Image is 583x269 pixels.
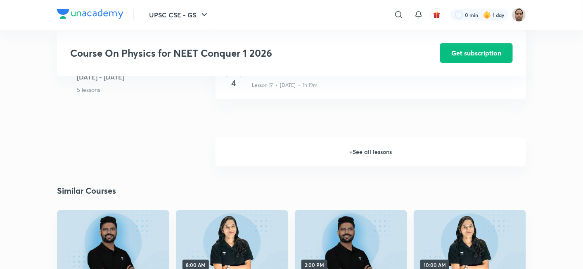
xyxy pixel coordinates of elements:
[252,82,318,89] p: Lesson 17 • [DATE] • 1h 19m
[483,11,491,19] img: streak
[77,72,209,82] h5: [DATE] - [DATE]
[57,9,123,19] img: Company Logo
[57,9,123,21] a: Company Logo
[430,8,443,22] button: avatar
[144,7,214,23] button: UPSC CSE - GS
[70,47,393,59] h3: Course On Physics for NEET Conquer 1 2026
[216,60,526,109] a: [DATE]4Kinematics - 5Lesson 17 • [DATE] • 1h 19m
[440,43,513,63] button: Get subscription
[433,11,441,19] img: avatar
[57,185,116,197] h2: Similar Courses
[225,77,242,89] h4: 4
[77,85,209,94] p: 5 lessons
[512,8,526,22] img: Shekhar Banerjee
[216,137,526,166] h6: + See all lessons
